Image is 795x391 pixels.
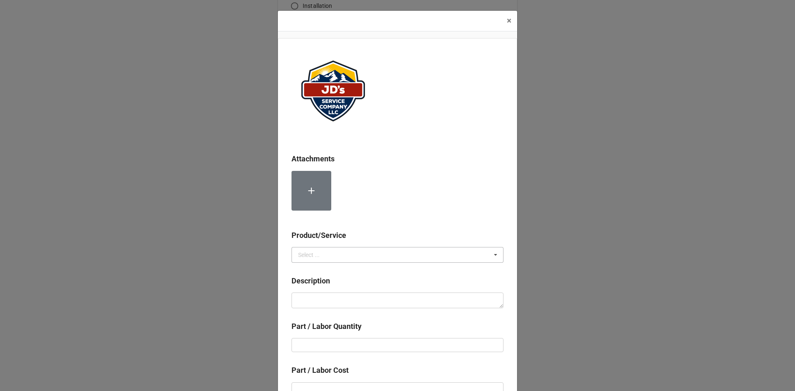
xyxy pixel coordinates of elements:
[291,153,335,165] label: Attachments
[291,230,346,241] label: Product/Service
[507,16,511,26] span: ×
[291,321,361,332] label: Part / Labor Quantity
[291,52,374,130] img: ePqffAuANl%2FJDServiceCoLogo_website.png
[291,365,349,376] label: Part / Labor Cost
[291,275,330,287] label: Description
[298,252,320,258] div: Select ...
